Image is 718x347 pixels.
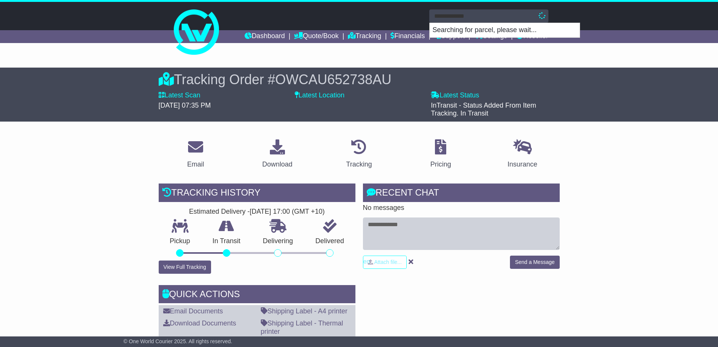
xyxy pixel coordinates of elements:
p: In Transit [201,237,252,245]
p: Delivered [304,237,355,245]
a: Financials [390,30,425,43]
div: Tracking history [159,184,355,204]
a: Pricing [426,137,456,172]
a: Insurance [503,137,542,172]
div: Insurance [508,159,537,170]
a: Tracking [341,137,377,172]
a: Quote/Book [294,30,338,43]
div: Tracking Order # [159,71,560,88]
div: Estimated Delivery - [159,208,355,216]
div: Pricing [430,159,451,170]
p: No messages [363,204,560,212]
p: Searching for parcel, please wait... [430,23,580,37]
div: [DATE] 17:00 (GMT +10) [250,208,325,216]
button: Send a Message [510,256,559,269]
span: OWCAU652738AU [275,72,391,87]
a: Download Documents [163,319,236,327]
p: Pickup [159,237,202,245]
p: Delivering [252,237,305,245]
span: InTransit - Status Added From Item Tracking. In Transit [431,102,536,117]
a: Email [182,137,209,172]
a: Download [257,137,297,172]
button: View Full Tracking [159,261,211,274]
div: Download [262,159,292,170]
a: Email Documents [163,307,223,315]
label: Latest Status [431,91,479,100]
div: Tracking [346,159,372,170]
a: Shipping Label - Thermal printer [261,319,343,335]
label: Latest Location [295,91,344,100]
a: Shipping Label - A4 printer [261,307,348,315]
span: [DATE] 07:35 PM [159,102,211,109]
a: Tracking [348,30,381,43]
span: © One World Courier 2025. All rights reserved. [124,338,233,344]
div: RECENT CHAT [363,184,560,204]
div: Email [187,159,204,170]
a: Dashboard [245,30,285,43]
div: Quick Actions [159,285,355,305]
label: Latest Scan [159,91,201,100]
